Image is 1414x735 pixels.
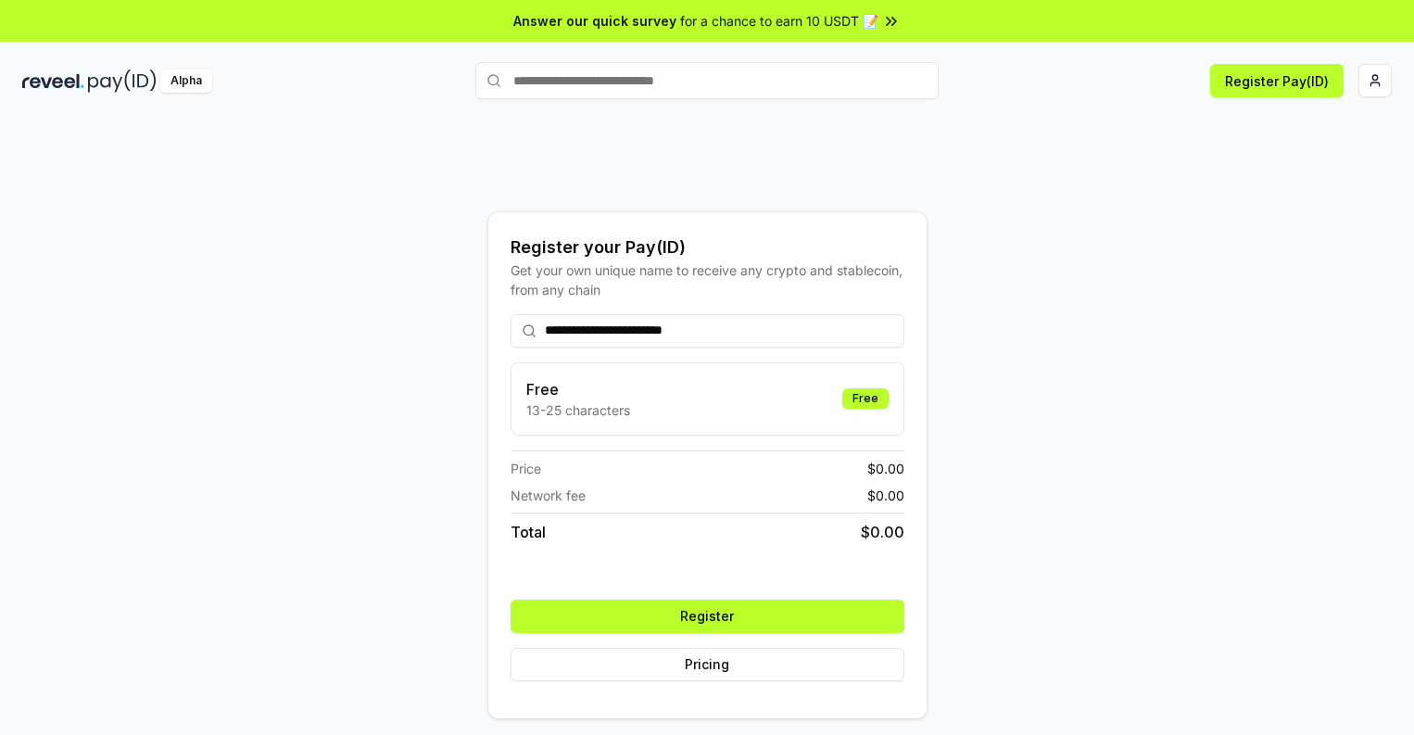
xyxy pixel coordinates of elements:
[861,521,904,543] span: $ 0.00
[511,600,904,633] button: Register
[842,388,889,409] div: Free
[867,486,904,505] span: $ 0.00
[160,70,212,93] div: Alpha
[513,11,676,31] span: Answer our quick survey
[511,486,586,505] span: Network fee
[680,11,878,31] span: for a chance to earn 10 USDT 📝
[511,459,541,478] span: Price
[526,378,630,400] h3: Free
[88,70,157,93] img: pay_id
[22,70,84,93] img: reveel_dark
[511,260,904,299] div: Get your own unique name to receive any crypto and stablecoin, from any chain
[511,648,904,681] button: Pricing
[511,234,904,260] div: Register your Pay(ID)
[1210,64,1344,97] button: Register Pay(ID)
[526,400,630,420] p: 13-25 characters
[511,521,546,543] span: Total
[867,459,904,478] span: $ 0.00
